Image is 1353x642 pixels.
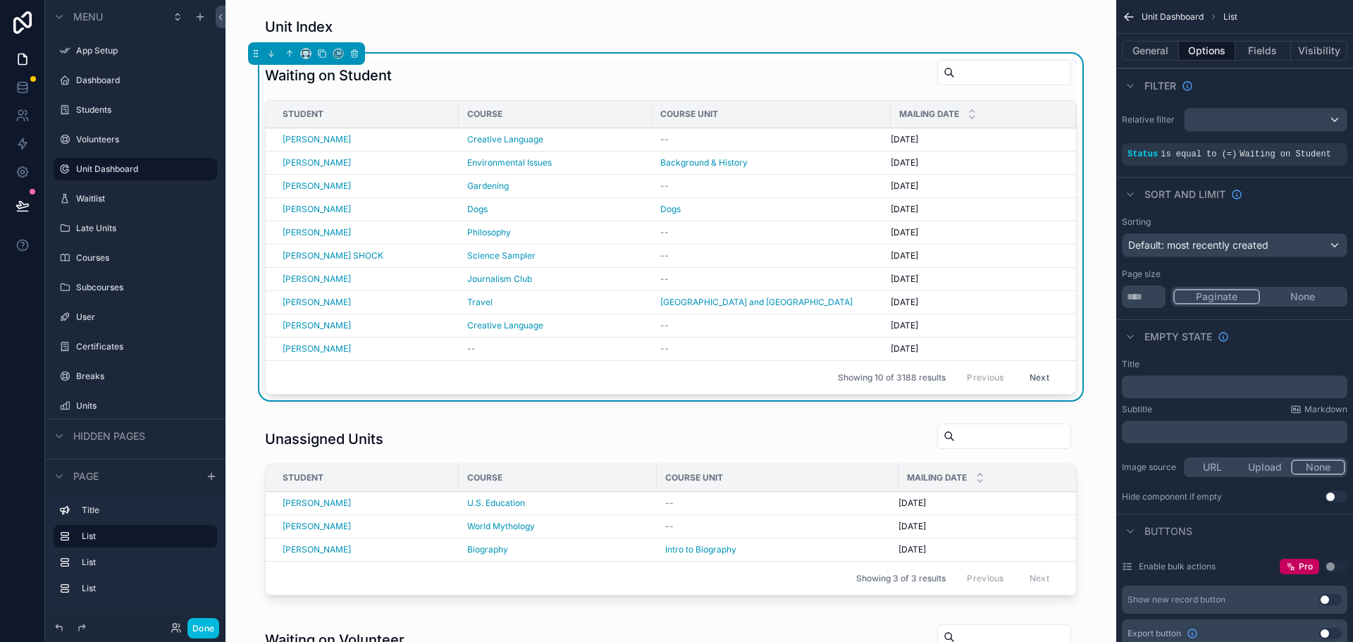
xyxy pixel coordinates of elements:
span: Showing 3 of 3 results [856,573,946,584]
button: Next [1020,366,1059,388]
span: -- [660,250,669,261]
a: Science Sampler [467,250,643,261]
a: -- [660,227,882,238]
label: Dashboard [76,75,209,86]
button: URL [1186,459,1239,475]
a: [DATE] [891,180,1059,192]
a: [GEOGRAPHIC_DATA] and [GEOGRAPHIC_DATA] [660,297,882,308]
a: -- [660,343,882,354]
label: Waitlist [76,193,209,204]
button: Done [187,618,219,638]
span: [DATE] [891,343,918,354]
a: [PERSON_NAME] [283,273,450,285]
a: [DATE] [891,134,1059,145]
span: Page [73,469,99,483]
span: Student [283,109,323,120]
a: [PERSON_NAME] [283,343,450,354]
span: -- [660,320,669,331]
a: Dogs [467,204,643,215]
a: [PERSON_NAME] [283,134,450,145]
span: [PERSON_NAME] [283,204,351,215]
a: [PERSON_NAME] [283,157,450,168]
span: Creative Language [467,320,543,331]
button: Options [1179,41,1235,61]
label: Certificates [76,341,209,352]
label: Enable bulk actions [1139,561,1216,572]
a: Background & History [660,157,748,168]
span: [PERSON_NAME] [283,273,351,285]
a: [PERSON_NAME] [283,343,351,354]
label: Volunteers [76,134,209,145]
div: scrollable content [1122,376,1347,398]
span: Sort And Limit [1144,187,1225,202]
a: [DATE] [891,157,1059,168]
label: Relative filter [1122,114,1178,125]
a: [PERSON_NAME] [283,204,450,215]
button: Paginate [1173,289,1260,304]
a: Students [76,104,209,116]
span: [PERSON_NAME] [283,227,351,238]
span: Empty state [1144,330,1212,344]
a: Dogs [467,204,488,215]
span: [DATE] [891,134,918,145]
span: Course [467,472,502,483]
a: Philosophy [467,227,643,238]
h1: Waiting on Student [265,66,392,85]
a: [PERSON_NAME] [283,180,351,192]
div: scrollable content [45,493,225,614]
span: [PERSON_NAME] SHOCK [283,250,383,261]
label: Subcourses [76,282,209,293]
a: [DATE] [891,204,1059,215]
a: Environmental Issues [467,157,643,168]
a: -- [467,343,643,354]
a: Environmental Issues [467,157,552,168]
a: [DATE] [891,343,1059,354]
span: [DATE] [891,157,918,168]
a: [DATE] [891,320,1059,331]
label: Sorting [1122,216,1151,228]
span: Journalism Club [467,273,532,285]
span: -- [660,134,669,145]
label: Title [82,505,206,516]
span: [DATE] [891,204,918,215]
span: Status [1127,149,1158,159]
a: Philosophy [467,227,511,238]
a: Late Units [76,223,209,234]
span: Markdown [1304,404,1347,415]
label: Unit Dashboard [76,163,209,175]
a: Dogs [660,204,882,215]
div: Hide component if empty [1122,491,1222,502]
a: [PERSON_NAME] SHOCK [283,250,450,261]
a: [PERSON_NAME] [283,157,351,168]
span: -- [660,227,669,238]
a: -- [660,320,882,331]
a: Creative Language [467,134,543,145]
a: [PERSON_NAME] [283,227,450,238]
span: [DATE] [891,297,918,308]
a: [DATE] [891,227,1059,238]
a: Travel [467,297,493,308]
label: Subtitle [1122,404,1152,415]
a: -- [660,180,882,192]
a: [DATE] [891,297,1059,308]
label: Page size [1122,268,1161,280]
span: Mailing Date [899,109,959,120]
span: [DATE] [891,320,918,331]
span: [DATE] [891,227,918,238]
a: [PERSON_NAME] [283,134,351,145]
a: Gardening [467,180,509,192]
a: [PERSON_NAME] [283,297,351,308]
span: Dogs [660,204,681,215]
